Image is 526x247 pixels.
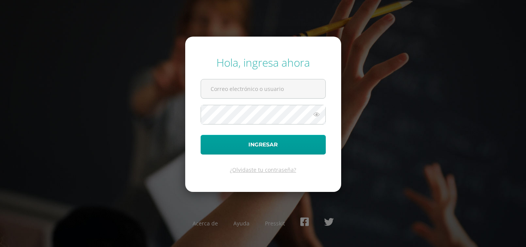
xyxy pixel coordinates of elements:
[201,79,325,98] input: Correo electrónico o usuario
[193,220,218,227] a: Acerca de
[265,220,285,227] a: Presskit
[201,55,326,70] div: Hola, ingresa ahora
[201,135,326,155] button: Ingresar
[233,220,250,227] a: Ayuda
[230,166,296,173] a: ¿Olvidaste tu contraseña?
